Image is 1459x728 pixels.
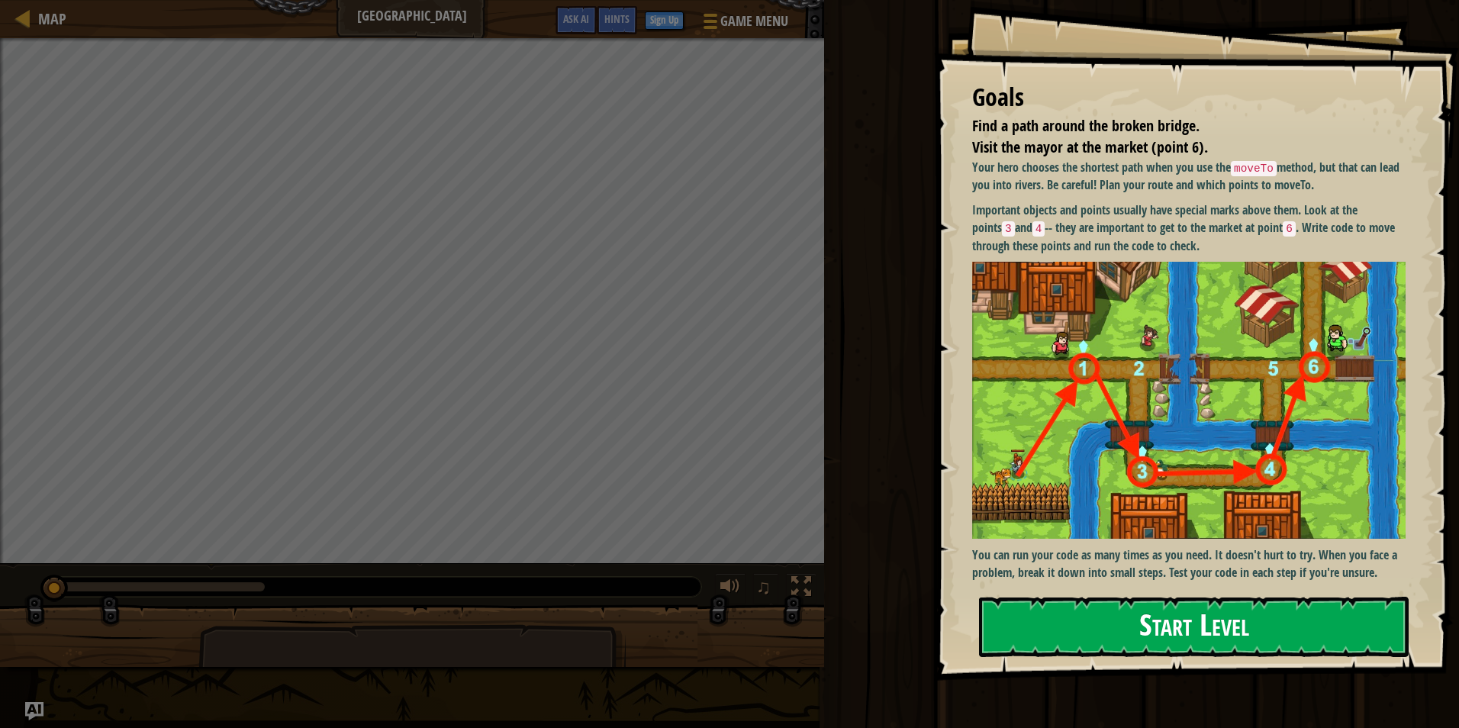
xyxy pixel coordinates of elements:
[972,115,1200,136] span: Find a path around the broken bridge.
[972,137,1208,157] span: Visit the mayor at the market (point 6).
[1032,221,1045,237] code: 4
[691,6,797,42] button: Game Menu
[972,201,1417,254] p: Important objects and points usually have special marks above them. Look at the points and -- the...
[972,262,1417,538] img: Bbb
[972,80,1406,115] div: Goals
[1231,161,1277,176] code: moveTo
[953,115,1402,137] li: Find a path around the broken bridge.
[25,702,43,720] button: Ask AI
[972,159,1417,194] p: Your hero chooses the shortest path when you use the method, but that can lead you into rivers. B...
[645,11,684,30] button: Sign Up
[31,8,66,29] a: Map
[979,597,1409,657] button: Start Level
[38,8,66,29] span: Map
[756,575,771,598] span: ♫
[715,573,746,604] button: Adjust volume
[556,6,597,34] button: Ask AI
[1283,221,1296,237] code: 6
[786,573,816,604] button: Toggle fullscreen
[953,137,1402,159] li: Visit the mayor at the market (point 6).
[604,11,630,26] span: Hints
[753,573,779,604] button: ♫
[1002,221,1015,237] code: 3
[563,11,589,26] span: Ask AI
[972,546,1417,581] p: You can run your code as many times as you need. It doesn't hurt to try. When you face a problem,...
[720,11,788,31] span: Game Menu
